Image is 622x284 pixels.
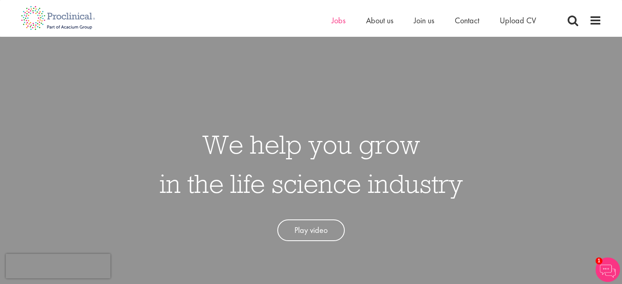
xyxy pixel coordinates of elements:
a: Upload CV [500,15,536,26]
h1: We help you grow in the life science industry [159,125,463,203]
a: Join us [414,15,434,26]
a: About us [366,15,393,26]
img: Chatbot [595,257,620,282]
span: 1 [595,257,602,264]
a: Jobs [332,15,346,26]
a: Contact [455,15,479,26]
a: Play video [277,219,345,241]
